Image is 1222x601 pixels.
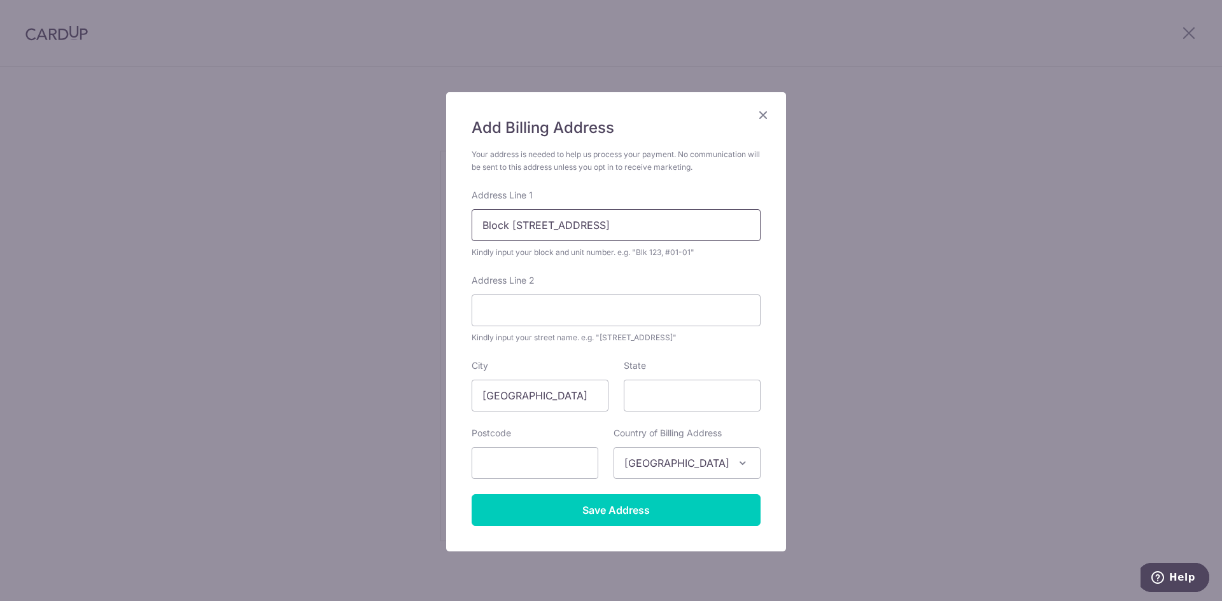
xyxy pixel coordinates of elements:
[624,359,646,372] label: State
[29,9,55,20] span: Help
[472,331,761,344] div: Kindly input your street name. e.g. "[STREET_ADDRESS]"
[614,447,761,479] span: Singapore
[1141,563,1209,595] iframe: Opens a widget where you can find more information
[472,189,533,202] label: Address Line 1
[472,274,535,287] label: Address Line 2
[472,148,761,174] div: Your address is needed to help us process your payment. No communication will be sent to this add...
[472,246,761,259] div: Kindly input your block and unit number. e.g. "Blk 123, #01-01"
[472,427,511,439] label: Postcode
[614,448,760,478] span: Singapore
[472,359,488,372] label: City
[472,494,761,526] input: Save Address
[614,427,722,439] label: Country of Billing Address
[472,118,761,138] h5: Add Billing Address
[755,107,771,123] button: Close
